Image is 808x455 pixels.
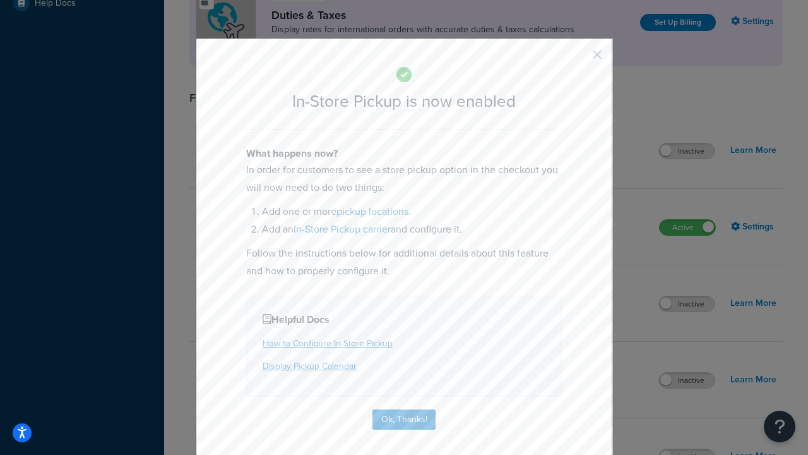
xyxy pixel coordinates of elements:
li: Add an and configure it. [262,221,562,238]
h4: Helpful Docs [263,312,545,327]
h2: In-Store Pickup is now enabled [246,92,562,111]
a: In-Store Pickup carrier [294,222,391,236]
a: Display Pickup Calendar [263,360,357,373]
p: Follow the instructions below for additional details about this feature and how to properly confi... [246,245,562,280]
a: How to Configure In-Store Pickup [263,337,393,350]
button: Ok, Thanks! [372,409,436,430]
li: Add one or more . [262,203,562,221]
a: pickup locations [336,204,408,219]
p: In order for customers to see a store pickup option in the checkout you will now need to do two t... [246,161,562,197]
h4: What happens now? [246,146,562,161]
